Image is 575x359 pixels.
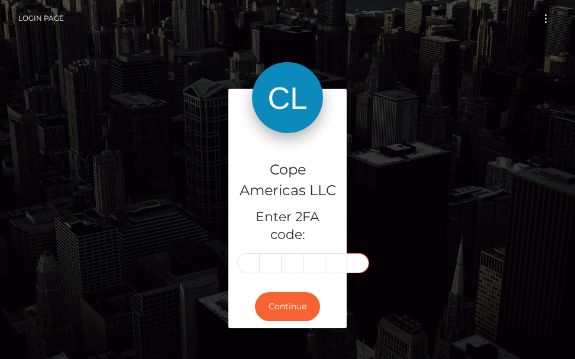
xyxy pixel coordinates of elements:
button: Continue [255,292,320,321]
h4: Cope Americas LLC [237,160,338,201]
img: Cope Americas LLC [252,62,323,133]
a: Login Page [18,6,64,31]
h5: Enter 2FA code: [237,208,338,245]
button: Toggle navigation [535,11,557,27]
